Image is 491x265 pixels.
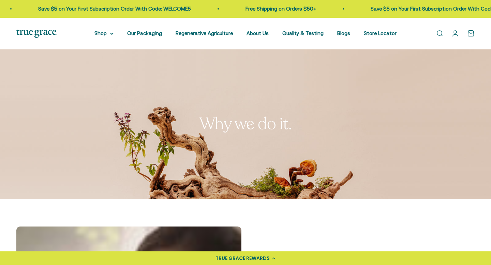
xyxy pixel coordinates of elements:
[245,6,316,12] a: Free Shipping on Orders $50+
[282,30,324,36] a: Quality & Testing
[199,113,292,135] split-lines: Why we do it.
[364,30,397,36] a: Store Locator
[337,30,350,36] a: Blogs
[247,30,269,36] a: About Us
[38,5,191,13] p: Save $5 on Your First Subscription Order With Code: WELCOME5
[127,30,162,36] a: Our Packaging
[176,30,233,36] a: Regenerative Agriculture
[94,29,114,37] summary: Shop
[215,255,270,262] div: TRUE GRACE REWARDS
